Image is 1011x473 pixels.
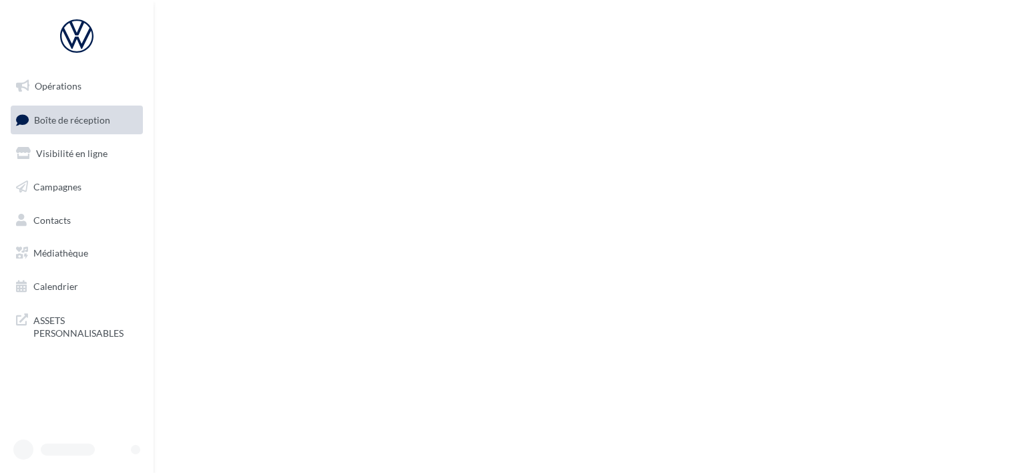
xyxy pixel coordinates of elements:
a: Contacts [8,206,146,234]
a: Visibilité en ligne [8,140,146,168]
span: Calendrier [33,281,78,292]
span: Contacts [33,214,71,225]
span: Visibilité en ligne [36,148,108,159]
a: Boîte de réception [8,106,146,134]
a: Campagnes [8,173,146,201]
span: Boîte de réception [34,114,110,125]
a: Opérations [8,72,146,100]
a: Calendrier [8,273,146,301]
span: Opérations [35,80,81,92]
span: Campagnes [33,181,81,192]
span: ASSETS PERSONNALISABLES [33,311,138,340]
a: ASSETS PERSONNALISABLES [8,306,146,345]
span: Médiathèque [33,247,88,259]
a: Médiathèque [8,239,146,267]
